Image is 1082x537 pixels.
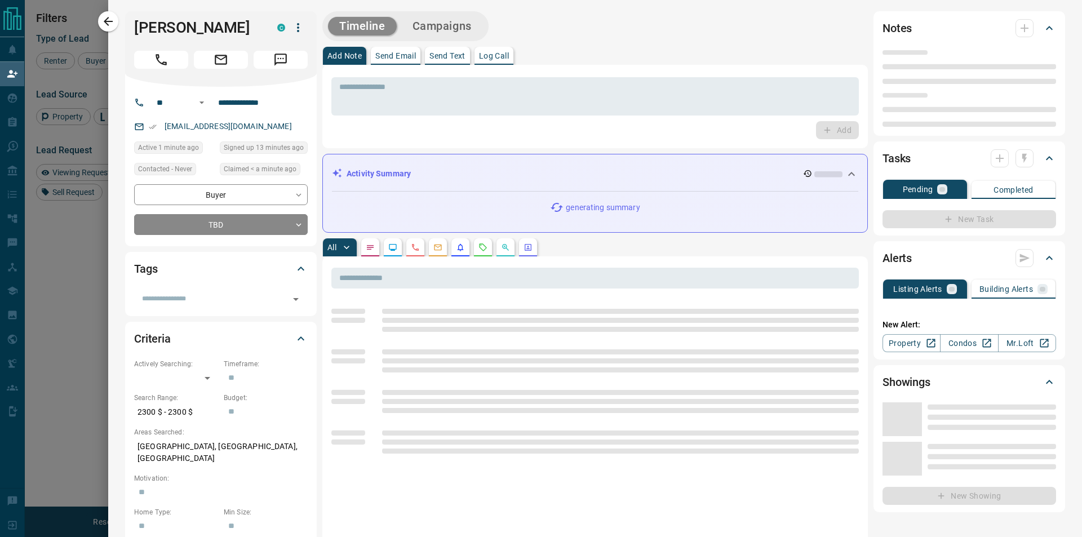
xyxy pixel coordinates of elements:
[401,17,483,35] button: Campaigns
[883,149,911,167] h2: Tasks
[165,122,292,131] a: [EMAIL_ADDRESS][DOMAIN_NAME]
[411,243,420,252] svg: Calls
[224,359,308,369] p: Timeframe:
[254,51,308,69] span: Message
[134,19,260,37] h1: [PERSON_NAME]
[194,51,248,69] span: Email
[134,507,218,517] p: Home Type:
[479,52,509,60] p: Log Call
[220,141,308,157] div: Mon Aug 18 2025
[224,507,308,517] p: Min Size:
[195,96,209,109] button: Open
[327,243,336,251] p: All
[998,334,1056,352] a: Mr.Loft
[501,243,510,252] svg: Opportunities
[940,334,998,352] a: Condos
[224,142,304,153] span: Signed up 13 minutes ago
[903,185,933,193] p: Pending
[883,19,912,37] h2: Notes
[883,373,930,391] h2: Showings
[134,325,308,352] div: Criteria
[288,291,304,307] button: Open
[566,202,640,214] p: generating summary
[456,243,465,252] svg: Listing Alerts
[134,214,308,235] div: TBD
[149,123,157,131] svg: Email Verified
[134,403,218,421] p: 2300 $ - 2300 $
[524,243,533,252] svg: Agent Actions
[347,168,411,180] p: Activity Summary
[134,141,214,157] div: Mon Aug 18 2025
[433,243,442,252] svg: Emails
[478,243,487,252] svg: Requests
[883,245,1056,272] div: Alerts
[883,145,1056,172] div: Tasks
[883,369,1056,396] div: Showings
[224,163,296,175] span: Claimed < a minute ago
[332,163,858,184] div: Activity Summary
[134,260,157,278] h2: Tags
[224,393,308,403] p: Budget:
[375,52,416,60] p: Send Email
[134,437,308,468] p: [GEOGRAPHIC_DATA], [GEOGRAPHIC_DATA], [GEOGRAPHIC_DATA]
[134,473,308,483] p: Motivation:
[134,255,308,282] div: Tags
[277,24,285,32] div: condos.ca
[366,243,375,252] svg: Notes
[134,330,171,348] h2: Criteria
[138,142,199,153] span: Active 1 minute ago
[994,186,1034,194] p: Completed
[883,15,1056,42] div: Notes
[883,249,912,267] h2: Alerts
[883,334,941,352] a: Property
[893,285,942,293] p: Listing Alerts
[429,52,465,60] p: Send Text
[134,359,218,369] p: Actively Searching:
[134,184,308,205] div: Buyer
[388,243,397,252] svg: Lead Browsing Activity
[134,427,308,437] p: Areas Searched:
[138,163,192,175] span: Contacted - Never
[328,17,397,35] button: Timeline
[134,393,218,403] p: Search Range:
[883,319,1056,331] p: New Alert:
[979,285,1033,293] p: Building Alerts
[134,51,188,69] span: Call
[220,163,308,179] div: Mon Aug 18 2025
[327,52,362,60] p: Add Note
